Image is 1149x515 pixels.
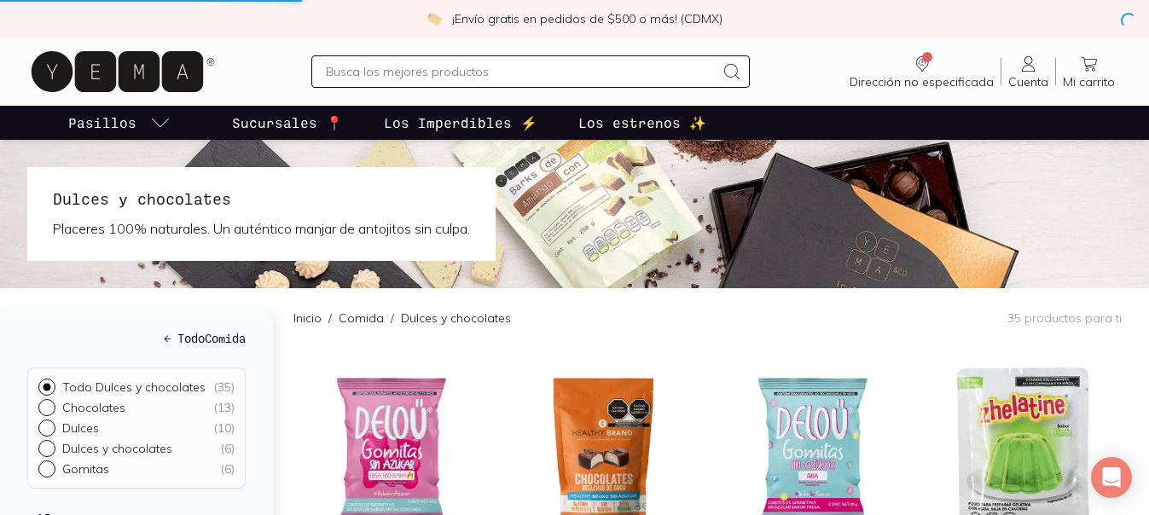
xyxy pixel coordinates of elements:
[220,441,235,456] div: ( 6 )
[65,106,174,140] a: pasillo-todos-link
[62,420,99,436] p: Dulces
[62,379,206,395] p: Todo Dulces y chocolates
[27,329,246,347] h5: ← Todo Comida
[293,310,322,326] a: Inicio
[68,113,136,133] p: Pasillos
[401,310,511,327] p: Dulces y chocolates
[326,61,714,82] input: Busca los mejores productos
[322,310,339,327] span: /
[850,74,994,90] span: Dirección no especificada
[1001,54,1055,90] a: Cuenta
[384,310,401,327] span: /
[1056,54,1122,90] a: Mi carrito
[27,329,246,347] a: ← TodoComida
[1008,74,1048,90] span: Cuenta
[843,54,1001,90] a: Dirección no especificada
[53,217,470,240] p: Placeres 100% naturales. Un auténtico manjar de antojitos sin culpa.
[1091,457,1132,498] div: Open Intercom Messenger
[213,400,235,415] div: ( 13 )
[232,113,343,133] p: Sucursales 📍
[452,10,722,27] p: ¡Envío gratis en pedidos de $500 o más! (CDMX)
[575,106,710,140] a: Los estrenos ✨
[1007,310,1122,326] p: 35 productos para ti
[427,11,442,26] img: check
[380,106,541,140] a: Los Imperdibles ⚡️
[339,310,384,326] a: Comida
[62,461,109,477] p: Gomitas
[213,379,235,395] div: ( 35 )
[220,461,235,477] div: ( 6 )
[229,106,346,140] a: Sucursales 📍
[53,188,470,210] h1: Dulces y chocolates
[62,400,125,415] p: Chocolates
[384,113,537,133] p: Los Imperdibles ⚡️
[213,420,235,436] div: ( 10 )
[1063,74,1115,90] span: Mi carrito
[578,113,706,133] p: Los estrenos ✨
[62,441,172,456] p: Dulces y chocolates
